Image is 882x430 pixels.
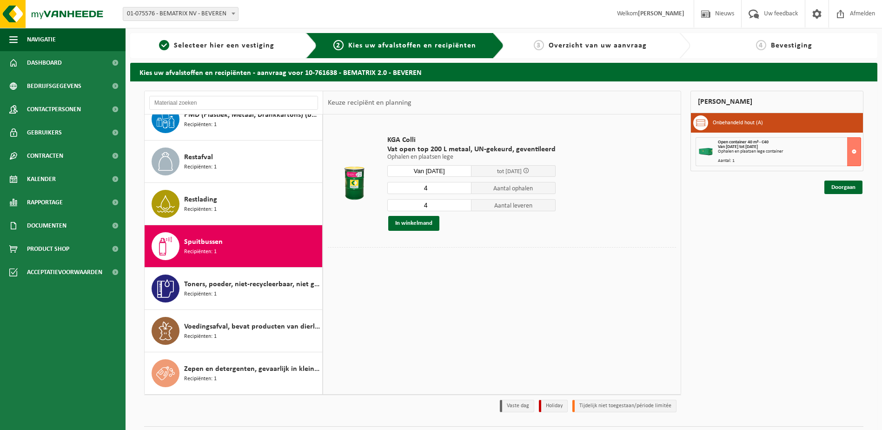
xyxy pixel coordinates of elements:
[333,40,344,50] span: 2
[471,199,556,211] span: Aantal leveren
[718,140,769,145] span: Open container 40 m³ - C40
[824,181,862,194] a: Doorgaan
[690,91,863,113] div: [PERSON_NAME]
[27,214,66,237] span: Documenten
[348,42,476,49] span: Kies uw afvalstoffen en recipiënten
[184,290,217,299] span: Recipiënten: 1
[771,42,812,49] span: Bevestiging
[184,375,217,383] span: Recipiënten: 1
[718,149,861,154] div: Ophalen en plaatsen lege container
[638,10,684,17] strong: [PERSON_NAME]
[27,168,56,191] span: Kalender
[145,352,323,394] button: Zepen en detergenten, gevaarlijk in kleinverpakking Recipiënten: 1
[27,261,102,284] span: Acceptatievoorwaarden
[718,159,861,163] div: Aantal: 1
[184,321,320,332] span: Voedingsafval, bevat producten van dierlijke oorsprong, onverpakt, categorie 3
[718,144,758,149] strong: Van [DATE] tot [DATE]
[756,40,766,50] span: 4
[184,279,320,290] span: Toners, poeder, niet-recycleerbaar, niet gevaarlijk
[149,96,318,110] input: Materiaal zoeken
[135,40,298,51] a: 1Selecteer hier een vestiging
[497,168,522,175] span: tot [DATE]
[145,141,323,183] button: Restafval Recipiënten: 1
[184,363,320,375] span: Zepen en detergenten, gevaarlijk in kleinverpakking
[184,109,320,121] span: PMD (Plastiek, Metaal, Drankkartons) (bedrijven)
[387,154,556,161] p: Ophalen en plaatsen lege
[123,7,239,21] span: 01-075576 - BEMATRIX NV - BEVEREN
[713,115,763,130] h3: Onbehandeld hout (A)
[572,400,676,412] li: Tijdelijk niet toegestaan/période limitée
[387,135,556,145] span: KGA Colli
[184,236,223,248] span: Spuitbussen
[184,248,217,256] span: Recipiënten: 1
[27,121,62,144] span: Gebruikers
[145,225,323,268] button: Spuitbussen Recipiënten: 1
[130,63,877,81] h2: Kies uw afvalstoffen en recipiënten - aanvraag voor 10-761638 - BEMATRIX 2.0 - BEVEREN
[184,163,217,172] span: Recipiënten: 1
[387,145,556,154] span: Vat open top 200 L metaal, UN-gekeurd, geventileerd
[184,194,217,205] span: Restlading
[323,91,416,114] div: Keuze recipiënt en planning
[27,191,63,214] span: Rapportage
[27,51,62,74] span: Dashboard
[500,400,534,412] li: Vaste dag
[539,400,568,412] li: Holiday
[174,42,274,49] span: Selecteer hier een vestiging
[159,40,169,50] span: 1
[184,152,213,163] span: Restafval
[123,7,238,20] span: 01-075576 - BEMATRIX NV - BEVEREN
[145,268,323,310] button: Toners, poeder, niet-recycleerbaar, niet gevaarlijk Recipiënten: 1
[184,121,217,129] span: Recipiënten: 1
[27,74,81,98] span: Bedrijfsgegevens
[184,332,217,341] span: Recipiënten: 1
[184,205,217,214] span: Recipiënten: 1
[145,183,323,225] button: Restlading Recipiënten: 1
[549,42,647,49] span: Overzicht van uw aanvraag
[388,216,439,231] button: In winkelmand
[27,144,63,168] span: Contracten
[145,98,323,141] button: PMD (Plastiek, Metaal, Drankkartons) (bedrijven) Recipiënten: 1
[471,182,556,194] span: Aantal ophalen
[145,310,323,352] button: Voedingsafval, bevat producten van dierlijke oorsprong, onverpakt, categorie 3 Recipiënten: 1
[27,98,81,121] span: Contactpersonen
[387,165,471,177] input: Selecteer datum
[27,237,69,261] span: Product Shop
[27,28,56,51] span: Navigatie
[534,40,544,50] span: 3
